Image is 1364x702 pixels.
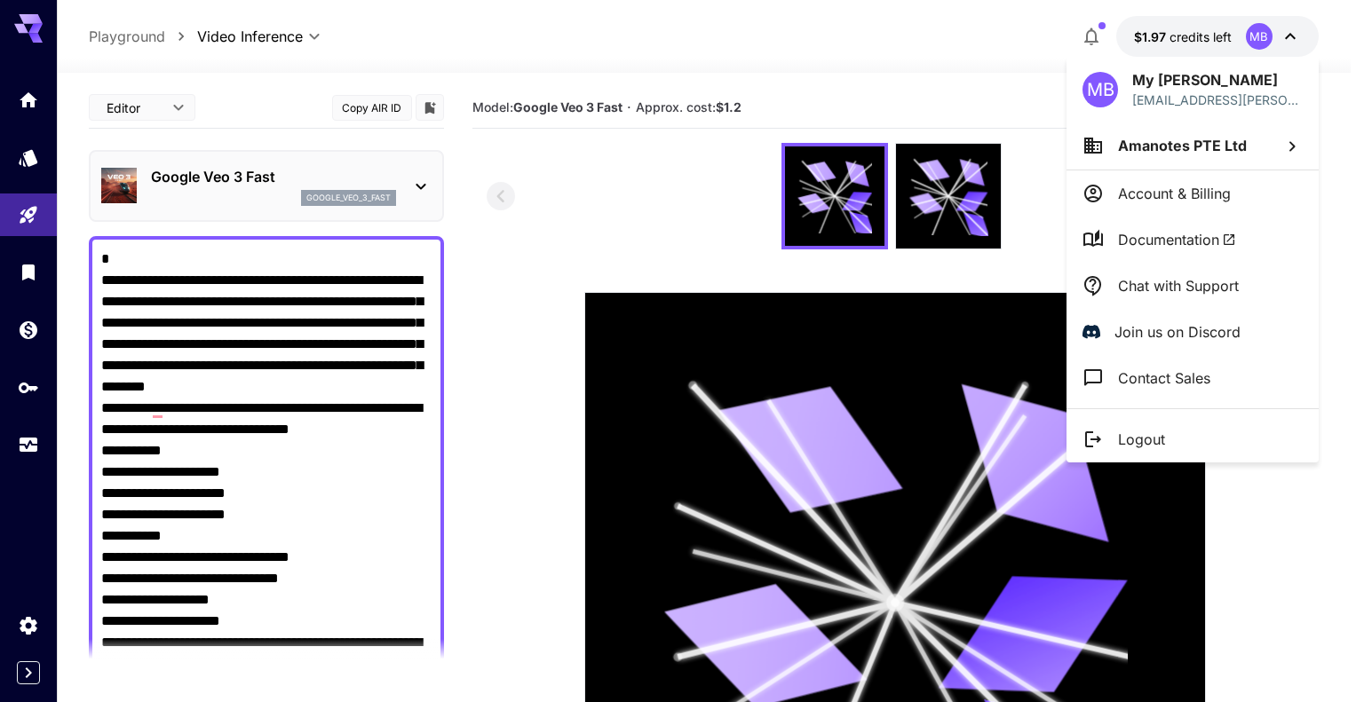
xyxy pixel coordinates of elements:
[1082,72,1118,107] div: MB
[1067,122,1319,170] button: Amanotes PTE Ltd
[1132,69,1303,91] p: My [PERSON_NAME]
[1132,91,1303,109] div: my.bui@amanotes.com
[1118,183,1231,204] p: Account & Billing
[1118,275,1239,296] p: Chat with Support
[1118,429,1165,450] p: Logout
[1118,137,1247,154] span: Amanotes PTE Ltd
[1118,229,1236,250] span: Documentation
[1118,367,1210,389] p: Contact Sales
[1132,91,1303,109] p: [EMAIL_ADDRESS][PERSON_NAME][DOMAIN_NAME]
[1114,321,1241,343] p: Join us on Discord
